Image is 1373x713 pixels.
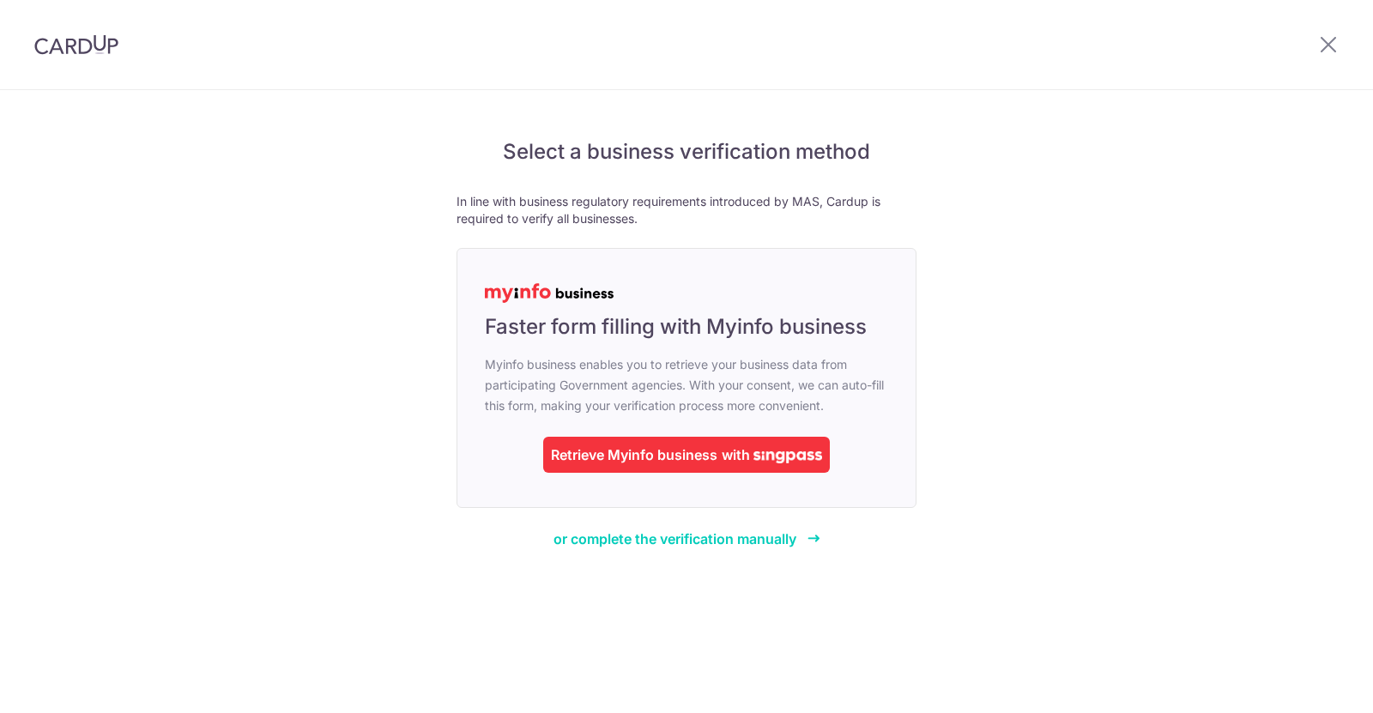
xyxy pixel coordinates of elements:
[34,34,118,55] img: CardUp
[551,444,717,465] div: Retrieve Myinfo business
[722,446,750,463] span: with
[485,283,614,303] img: MyInfoLogo
[457,248,916,508] a: Faster form filling with Myinfo business Myinfo business enables you to retrieve your business da...
[457,193,916,227] p: In line with business regulatory requirements introduced by MAS, Cardup is required to verify all...
[553,530,796,547] span: or complete the verification manually
[485,313,867,341] span: Faster form filling with Myinfo business
[485,354,888,416] span: Myinfo business enables you to retrieve your business data from participating Government agencies...
[753,451,822,463] img: singpass
[553,529,820,549] a: or complete the verification manually
[457,138,916,166] h5: Select a business verification method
